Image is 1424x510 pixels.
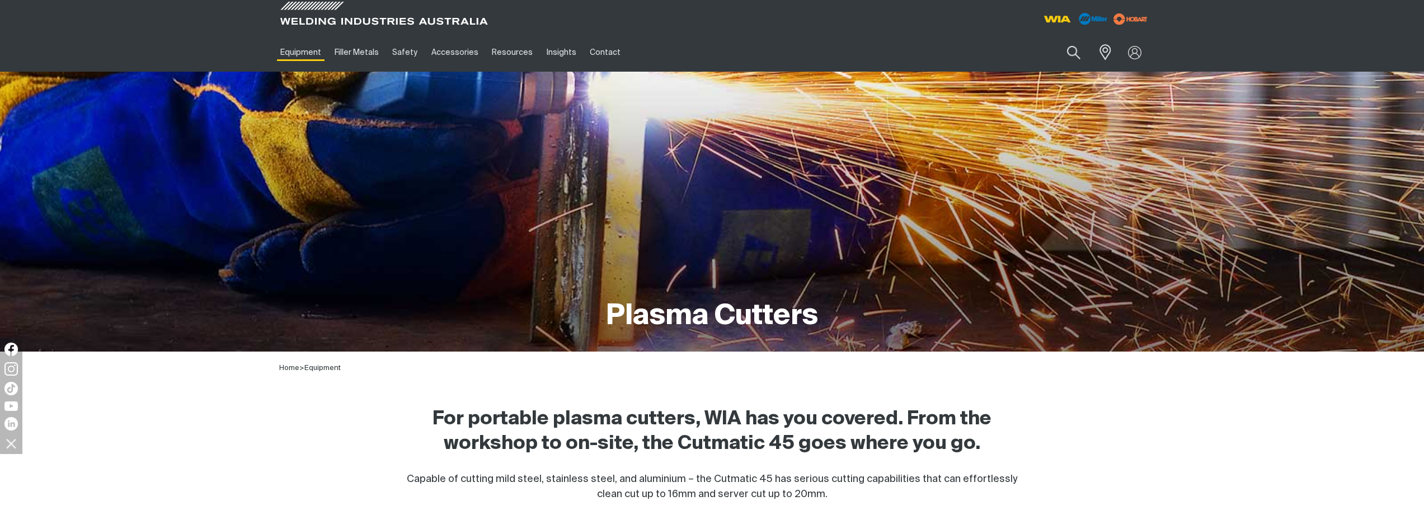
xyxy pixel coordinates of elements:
input: Product name or item number... [1040,39,1092,65]
a: Safety [386,33,424,72]
a: Equipment [274,33,328,72]
img: YouTube [4,401,18,411]
a: Contact [583,33,627,72]
span: > [299,364,304,372]
img: hide socials [2,434,21,453]
a: Accessories [425,33,485,72]
img: Instagram [4,362,18,376]
a: Home [279,364,299,372]
h1: Plasma Cutters [606,298,818,335]
img: LinkedIn [4,417,18,431]
nav: Main [274,33,932,72]
img: miller [1110,11,1151,27]
button: Search products [1055,39,1093,65]
a: Equipment [304,364,341,372]
a: Insights [539,33,582,72]
img: TikTok [4,382,18,395]
img: Facebook [4,343,18,356]
a: Filler Metals [328,33,386,72]
span: Capable of cutting mild steel, stainless steel, and aluminium – the Cutmatic 45 has serious cutti... [407,474,1017,499]
h2: For portable plasma cutters, WIA has you covered. From the workshop to on-site, the Cutmatic 45 g... [397,407,1028,456]
a: Resources [485,33,539,72]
